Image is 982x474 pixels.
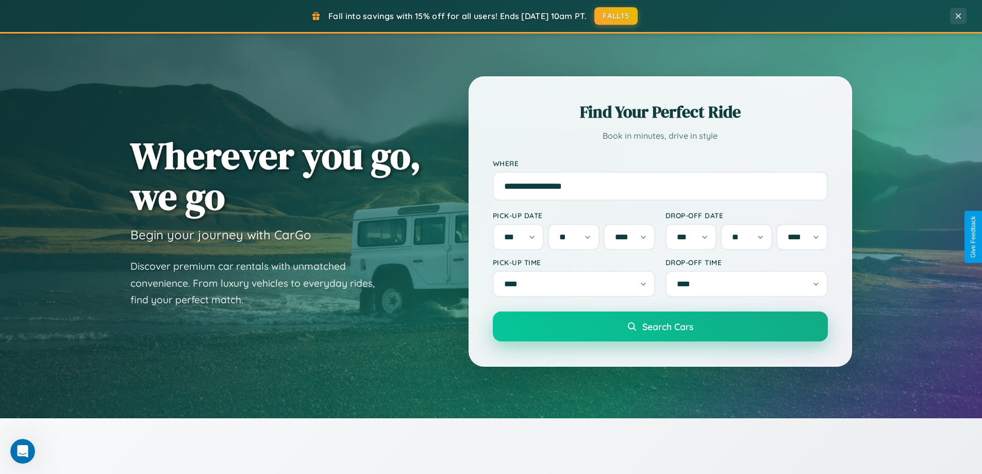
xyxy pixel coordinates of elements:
h3: Begin your journey with CarGo [130,227,311,242]
iframe: Intercom live chat [10,439,35,464]
label: Pick-up Time [493,258,655,267]
label: Drop-off Time [665,258,828,267]
h2: Find Your Perfect Ride [493,101,828,123]
button: Search Cars [493,312,828,341]
div: Give Feedback [970,216,977,258]
button: FALL15 [594,7,638,25]
span: Fall into savings with 15% off for all users! Ends [DATE] 10am PT. [328,11,587,21]
h1: Wherever you go, we go [130,135,421,217]
p: Discover premium car rentals with unmatched convenience. From luxury vehicles to everyday rides, ... [130,258,388,308]
label: Pick-up Date [493,211,655,220]
p: Book in minutes, drive in style [493,128,828,143]
span: Search Cars [642,321,693,332]
label: Where [493,159,828,168]
label: Drop-off Date [665,211,828,220]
